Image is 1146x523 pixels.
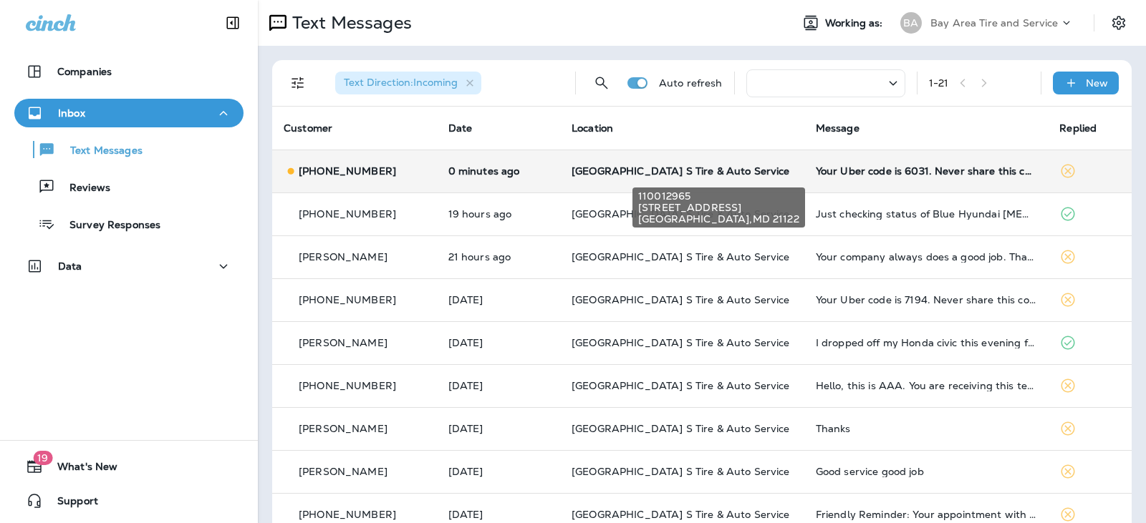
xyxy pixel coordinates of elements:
[816,251,1037,263] div: Your company always does a good job. Thank you for everything.
[14,252,244,280] button: Data
[344,76,458,89] span: Text Direction : Incoming
[448,251,549,263] p: Sep 5, 2025 10:45 AM
[299,208,396,220] p: [PHONE_NUMBER]
[299,337,387,348] p: [PERSON_NAME]
[56,145,143,158] p: Text Messages
[572,508,789,521] span: [GEOGRAPHIC_DATA] S Tire & Auto Service
[929,77,949,89] div: 1 - 21
[335,72,481,94] div: Text Direction:Incoming
[587,69,616,97] button: Search Messages
[299,509,396,520] p: [PHONE_NUMBER]
[299,423,387,434] p: [PERSON_NAME]
[299,466,387,477] p: [PERSON_NAME]
[14,172,244,202] button: Reviews
[448,423,549,434] p: Aug 27, 2025 04:03 PM
[57,66,112,77] p: Companies
[284,122,332,135] span: Customer
[14,487,244,515] button: Support
[659,77,723,89] p: Auto refresh
[213,9,253,37] button: Collapse Sidebar
[900,12,922,34] div: BA
[816,337,1037,348] div: I dropped off my Honda civic this evening for my appointment on 9/3. I forgot to write in my lice...
[33,451,52,465] span: 19
[572,422,789,435] span: [GEOGRAPHIC_DATA] S Tire & Auto Service
[43,495,98,512] span: Support
[572,250,789,263] span: [GEOGRAPHIC_DATA] S Tire & Auto Service
[14,209,244,239] button: Survey Responses
[816,466,1037,477] div: Good service good job
[448,208,549,220] p: Sep 5, 2025 12:47 PM
[638,190,799,202] span: 110012965
[299,294,396,306] p: [PHONE_NUMBER]
[638,202,799,213] span: [STREET_ADDRESS]
[572,122,613,135] span: Location
[1106,10,1132,36] button: Settings
[572,379,789,392] span: [GEOGRAPHIC_DATA] S Tire & Auto Service
[448,337,549,348] p: Sep 2, 2025 08:06 PM
[816,122,860,135] span: Message
[1059,122,1097,135] span: Replied
[58,107,85,119] p: Inbox
[14,452,244,481] button: 19What's New
[816,294,1037,306] div: Your Uber code is 7194. Never share this code.
[14,99,244,127] button: Inbox
[1086,77,1108,89] p: New
[816,423,1037,434] div: Thanks
[572,293,789,306] span: [GEOGRAPHIC_DATA] S Tire & Auto Service
[448,380,549,391] p: Sep 2, 2025 01:43 PM
[14,57,244,86] button: Companies
[299,251,387,263] p: [PERSON_NAME]
[572,207,789,220] span: [GEOGRAPHIC_DATA] S Tire & Auto Service
[825,17,886,29] span: Working as:
[816,509,1037,520] div: Friendly Reminder: Your appointment with Bay Area Tire & Service - Pasadena is booked for August ...
[284,69,312,97] button: Filters
[448,466,549,477] p: Aug 26, 2025 01:23 PM
[572,336,789,349] span: [GEOGRAPHIC_DATA] S Tire & Auto Service
[448,122,473,135] span: Date
[55,219,160,233] p: Survey Responses
[448,165,549,177] p: Sep 6, 2025 08:20 AM
[816,380,1037,391] div: Hello, this is AAA. You are receiving this text in response to your call for roadside assistance....
[930,17,1059,29] p: Bay Area Tire and Service
[286,12,412,34] p: Text Messages
[572,165,789,177] span: [GEOGRAPHIC_DATA] S Tire & Auto Service
[43,461,117,478] span: What's New
[572,465,789,478] span: [GEOGRAPHIC_DATA] S Tire & Auto Service
[816,208,1037,220] div: Just checking status of Blue Hyundai Sonata Limited? Frederick Henderson
[299,165,396,177] p: [PHONE_NUMBER]
[448,509,549,520] p: Aug 26, 2025 07:30 AM
[448,294,549,306] p: Sep 4, 2025 08:16 AM
[55,182,110,195] p: Reviews
[58,260,82,272] p: Data
[299,380,396,391] p: [PHONE_NUMBER]
[816,165,1037,177] div: Your Uber code is 6031. Never share this code. Reply STOP ALL to unsubscribe.
[14,135,244,165] button: Text Messages
[638,213,799,225] span: [GEOGRAPHIC_DATA] , MD 21122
